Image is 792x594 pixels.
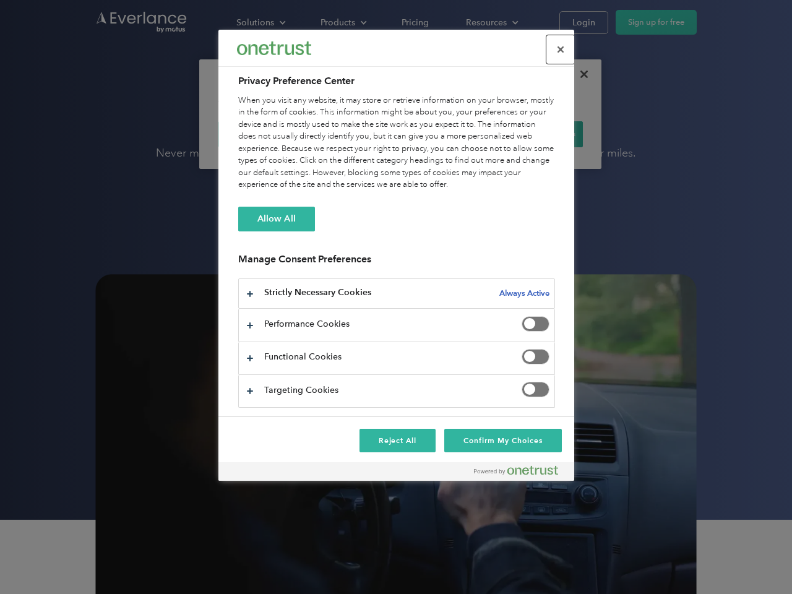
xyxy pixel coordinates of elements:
button: Confirm My Choices [444,429,561,452]
img: Powered by OneTrust Opens in a new Tab [474,465,558,475]
div: Privacy Preference Center [218,30,574,481]
div: Everlance [237,36,311,61]
h3: Manage Consent Preferences [238,253,555,272]
button: Allow All [238,207,315,231]
img: Everlance [237,41,311,54]
div: When you visit any website, it may store or retrieve information on your browser, mostly in the f... [238,95,555,191]
button: Reject All [359,429,436,452]
a: Powered by OneTrust Opens in a new Tab [474,465,568,481]
h2: Privacy Preference Center [238,74,555,88]
div: Preference center [218,30,574,481]
button: Close [547,36,574,63]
